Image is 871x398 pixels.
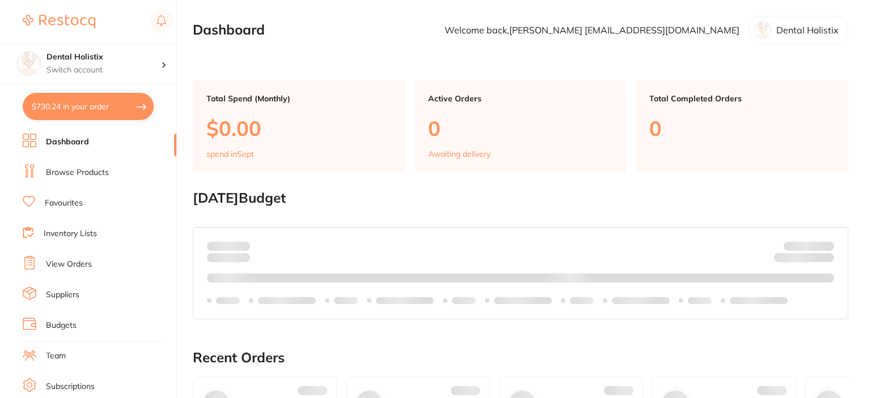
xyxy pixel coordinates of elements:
[428,117,614,140] p: 0
[812,241,834,251] strong: $NaN
[570,296,594,305] p: Labels
[23,93,154,120] button: $730.24 in your order
[23,8,95,35] a: Restocq Logo
[193,350,848,366] h2: Recent Orders
[612,296,670,305] p: Labels extended
[46,52,161,63] h4: Dental Holistix
[428,149,491,159] p: Awaiting delivery
[258,296,316,305] p: Labels extended
[193,190,848,206] h2: [DATE] Budget
[23,15,95,28] img: Restocq Logo
[452,296,476,305] p: Labels
[46,289,79,301] a: Suppliers
[216,296,240,305] p: Labels
[688,296,712,305] p: Labels
[46,65,161,76] p: Switch account
[376,296,434,305] p: Labels extended
[46,259,92,270] a: View Orders
[46,167,109,178] a: Browse Products
[730,296,788,305] p: Labels extended
[445,25,739,35] p: Welcome back, [PERSON_NAME] [EMAIL_ADDRESS][DOMAIN_NAME]
[814,255,834,265] strong: $0.00
[334,296,358,305] p: Labels
[428,94,614,103] p: Active Orders
[636,80,848,172] a: Total Completed Orders0
[206,149,254,159] p: spend in Sept
[45,198,83,209] a: Favourites
[649,117,835,140] p: 0
[46,381,95,392] a: Subscriptions
[415,80,627,172] a: Active Orders0Awaiting delivery
[230,241,250,251] strong: $0.00
[46,136,89,148] a: Dashboard
[44,228,97,239] a: Inventory Lists
[206,94,392,103] p: Total Spend (Monthly)
[207,241,250,250] p: Spent:
[494,296,552,305] p: Labels extended
[193,22,265,38] h2: Dashboard
[776,25,839,35] p: Dental Holistix
[784,241,834,250] p: Budget:
[18,52,40,75] img: Dental Holistix
[649,94,835,103] p: Total Completed Orders
[206,117,392,140] p: $0.00
[207,251,250,264] p: month
[193,80,405,172] a: Total Spend (Monthly)$0.00spend inSept
[46,320,77,331] a: Budgets
[774,251,834,264] p: Remaining:
[46,350,66,362] a: Team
